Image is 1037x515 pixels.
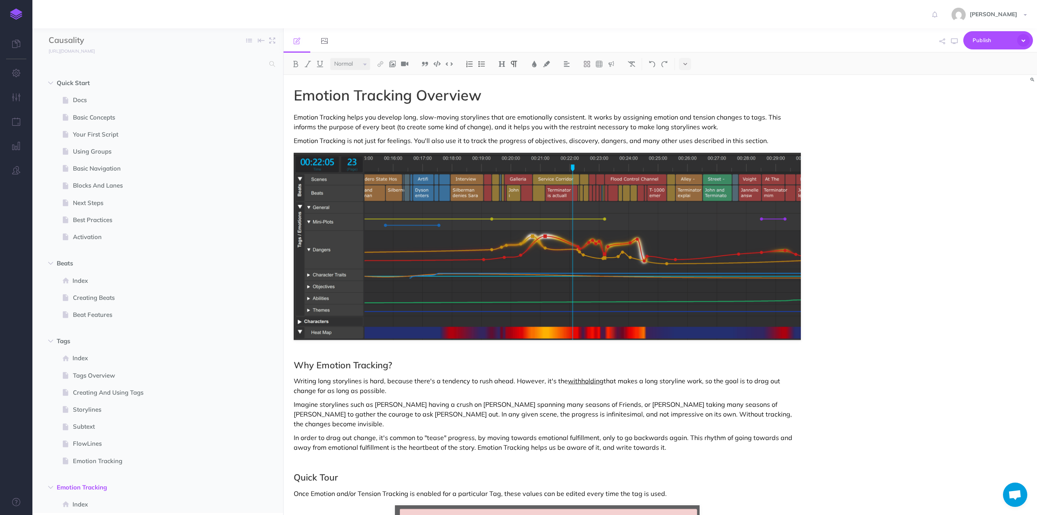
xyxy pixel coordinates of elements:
[294,136,801,145] p: Emotion Tracking is not just for feelings. You'll also use it to track the progress of objectives...
[73,388,235,397] span: Creating And Using Tags
[294,112,801,132] p: Emotion Tracking helps you develop long, slow-moving storylines that are emotionally consistent. ...
[401,61,408,67] img: Add video button
[966,11,1021,18] span: [PERSON_NAME]
[661,61,668,67] img: Redo
[608,61,615,67] img: Callout dropdown menu button
[466,61,473,67] img: Ordered list button
[73,439,235,449] span: FlowLines
[73,353,235,363] span: Index
[73,276,235,286] span: Index
[73,456,235,466] span: Emotion Tracking
[73,113,235,122] span: Basic Concepts
[433,61,441,67] img: Code block button
[510,61,518,67] img: Paragraph button
[478,61,485,67] img: Unordered list button
[73,232,235,242] span: Activation
[377,61,384,67] img: Link button
[73,405,235,415] span: Storylines
[73,147,235,156] span: Using Groups
[49,34,144,47] input: Documentation Name
[292,61,299,67] img: Bold button
[32,47,103,55] a: [URL][DOMAIN_NAME]
[1003,483,1027,507] div: Open chat
[57,483,224,492] span: Emotion Tracking
[563,61,570,67] img: Alignment dropdown menu button
[294,360,801,370] h2: Why Emotion Tracking?
[73,422,235,432] span: Subtext
[531,61,538,67] img: Text color button
[294,376,801,395] p: Writing long storylines is hard, because there's a tendency to rush ahead. However, it's the that...
[973,34,1013,47] span: Publish
[294,400,801,429] p: Imagine storylines such as [PERSON_NAME] having a crush on [PERSON_NAME] spanning many seasons of...
[304,61,312,67] img: Italic button
[73,198,235,208] span: Next Steps
[73,293,235,303] span: Creating Beats
[628,61,635,67] img: Clear styles button
[294,472,801,482] h2: Quick Tour
[294,433,801,452] p: In order to drag out change, it's common to "tease" progress, by moving towards emotional fulfill...
[73,215,235,225] span: Best Practices
[294,489,801,498] p: Once Emotion and/or Tension Tracking is enabled for a particular Tag, these values can be edited ...
[316,61,324,67] img: Underline button
[57,259,224,268] span: Beats
[73,500,235,509] span: Index
[543,61,550,67] img: Text background color button
[294,153,801,340] img: iNHfN8RvPPKSmyv7N8tR.png
[73,181,235,190] span: Blocks And Lanes
[57,78,224,88] span: Quick Start
[595,61,603,67] img: Create table button
[73,310,235,320] span: Beat Features
[952,8,966,22] img: 5e65f80bd5f055f0ce8376a852e1104c.jpg
[498,61,506,67] img: Headings dropdown button
[73,130,235,139] span: Your First Script
[649,61,656,67] img: Undo
[963,31,1033,49] button: Publish
[73,371,235,380] span: Tags Overview
[73,95,235,105] span: Docs
[49,57,265,71] input: Search
[421,61,429,67] img: Blockquote button
[10,9,22,20] img: logo-mark.svg
[389,61,396,67] img: Add image button
[568,377,604,385] u: withholding
[294,87,801,103] h1: Emotion Tracking Overview
[57,336,224,346] span: Tags
[73,164,235,173] span: Basic Navigation
[446,61,453,67] img: Inline code button
[49,48,95,54] small: [URL][DOMAIN_NAME]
